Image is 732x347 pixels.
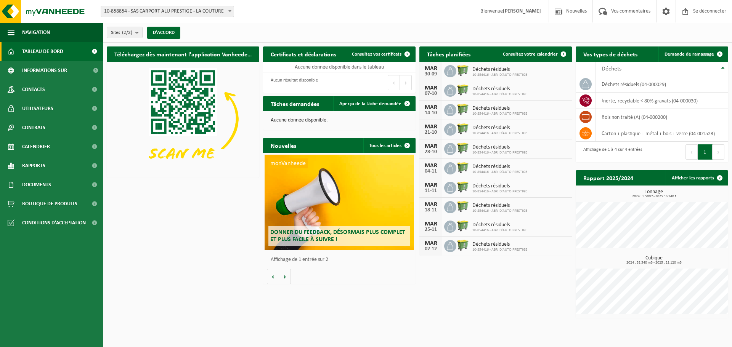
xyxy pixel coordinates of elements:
font: Déchets résiduels [472,203,510,208]
font: MAR [425,221,437,227]
font: MAR [425,66,437,72]
img: WB-0660-HPE-GN-50 [456,239,469,252]
font: Contrats [22,125,45,131]
a: monVanheede Donner du feedback, désormais plus complet et plus facile à suivre ! [265,155,414,250]
font: Rapport 2025/2024 [583,176,633,182]
font: Afficher les rapports [672,176,714,181]
font: 10-854416 - ABRI D'AUTO PRESTIGE [472,228,527,232]
font: [PERSON_NAME] [503,8,541,14]
font: (2/2) [122,30,132,35]
img: WB-0660-HPE-GN-50 [456,64,469,77]
font: 2024 : 5 500 t - 2025 : 6 740 t [632,194,676,198]
font: 02-12 [425,246,437,252]
font: MAR [425,182,437,188]
a: Tous les articles [363,138,415,153]
font: Affichage de 1 entrée sur 2 [271,257,328,262]
font: Déchets résiduels [472,222,510,228]
font: Aucune donnée disponible dans le tableau [295,64,384,70]
font: 18-11 [425,207,437,213]
font: 10-854416 - ABRI D'AUTO PRESTIGE [472,170,527,174]
font: 14-10 [425,110,437,116]
span: 10-858854 - SAS CARPORT ALU PRESTIGE - LA COUTURE [101,6,234,17]
font: Vos types de déchets [583,52,637,58]
font: Tâches planifiées [427,52,470,58]
img: WB-0660-HPE-GN-50 [456,219,469,232]
font: inerte, recyclable < 80% gravats (04-000030) [602,98,698,104]
font: 04-11 [425,168,437,174]
font: MAR [425,163,437,169]
button: D'ACCORD [147,27,180,39]
font: Cubique [645,255,663,261]
img: WB-0660-HPE-GN-50 [456,181,469,193]
a: Consultez votre calendrier [497,46,571,62]
font: MAR [425,143,437,149]
font: Déchets résiduels [472,183,510,189]
button: Previous [685,144,698,160]
font: 10-854416 - ABRI D'AUTO PRESTIGE [472,150,527,155]
font: Boutique de produits [22,201,77,207]
font: Conditions d'acceptation [22,220,86,226]
img: WB-0660-HPE-GN-50 [456,200,469,213]
font: D'ACCORD [153,30,175,35]
button: Next [713,144,724,160]
font: 11-11 [425,188,437,193]
font: 21-10 [425,130,437,135]
font: MAR [425,240,437,246]
a: Afficher les rapports [666,170,727,185]
font: Informations sur l'entreprise [22,68,67,93]
font: déchets résiduels (04-000029) [602,82,666,87]
font: bois non traité (A) (04-000200) [602,114,667,120]
font: Certificats et déclarations [271,52,336,58]
font: Déchets résiduels [472,125,510,131]
font: 28-10 [425,149,437,155]
font: Calendrier [22,144,50,150]
img: WB-0660-HPE-GN-50 [456,103,469,116]
font: Nouvelles [566,8,587,14]
img: WB-0660-HPE-GN-50 [456,122,469,135]
font: 10-854416 - ABRI D'AUTO PRESTIGE [472,112,527,116]
font: Consultez votre calendrier [503,52,558,57]
font: 10-854416 - ABRI D'AUTO PRESTIGE [472,131,527,135]
font: Déchets résiduels [472,67,510,72]
font: Utilisateurs [22,106,53,112]
font: 10-858854 - SAS CARPORT ALU PRESTIGE - LA COUTURE [104,8,224,14]
font: Documents [22,182,51,188]
font: Se déconnecter [693,8,726,14]
font: 10-854416 - ABRI D'AUTO PRESTIGE [472,92,527,96]
font: Nouvelles [271,143,296,149]
font: Consultez vos certificats [352,52,401,57]
font: Déchets résiduels [472,164,510,170]
font: Tous les articles [369,143,401,148]
font: Tableau de bord [22,49,63,54]
font: Sites [111,30,120,35]
font: Téléchargez dès maintenant l'application Vanheede+ ! [114,52,254,58]
a: Consultez vos certificats [346,46,415,62]
button: 1 [698,144,713,160]
font: Affichage de 1 à 4 sur 4 entrées [583,147,642,152]
font: 10-854416 - ABRI D'AUTO PRESTIGE [472,189,527,193]
font: MAR [425,104,437,110]
img: WB-0660-HPE-GN-50 [456,142,469,155]
font: Déchets [602,66,621,72]
font: carton + plastique + métal + bois + verre (04-001523) [602,131,715,136]
font: 07-10 [425,91,437,96]
img: WB-0660-HPE-GN-50 [456,83,469,96]
font: 25-11 [425,227,437,232]
font: monVanheede [270,160,306,166]
font: Navigation [22,30,50,35]
img: Téléchargez l'application VHEPlus [107,62,259,176]
button: Next [400,75,412,90]
button: Sites(2/2) [107,27,143,38]
font: Bienvenue [480,8,503,14]
font: Demande de ramassage [665,52,714,57]
font: Aucun résultat disponible [271,78,318,83]
img: WB-0660-HPE-GN-50 [456,161,469,174]
font: 30-09 [425,71,437,77]
font: 10-854416 - ABRI D'AUTO PRESTIGE [472,248,527,252]
font: 10-854416 - ABRI D'AUTO PRESTIGE [472,73,527,77]
font: Tonnage [645,189,663,195]
font: MAR [425,124,437,130]
font: 10-854416 - ABRI D'AUTO PRESTIGE [472,209,527,213]
font: MAR [425,201,437,208]
font: Vos commentaires [611,8,650,14]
